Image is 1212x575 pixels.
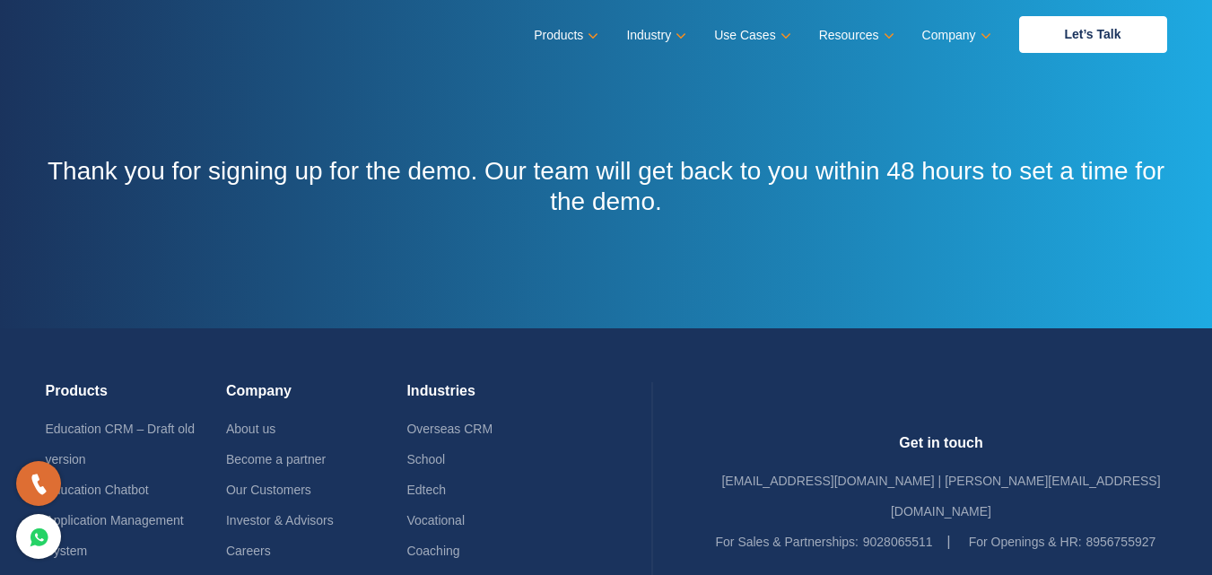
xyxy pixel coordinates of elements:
a: Use Cases [714,22,787,48]
a: Vocational [406,513,465,527]
a: 9028065511 [863,535,933,549]
a: Overseas CRM [406,422,493,436]
a: Education Chatbot [46,483,149,497]
label: For Sales & Partnerships: [716,527,859,557]
a: Company [922,22,988,48]
a: Edtech [406,483,446,497]
a: Education CRM – Draft old version [46,422,196,466]
h4: Get in touch [716,434,1167,466]
a: Let’s Talk [1019,16,1167,53]
h4: Industries [406,382,587,414]
h4: Company [226,382,406,414]
a: Products [534,22,595,48]
a: Investor & Advisors [226,513,334,527]
h4: Products [46,382,226,414]
label: For Openings & HR: [969,527,1082,557]
h3: Thank you for signing up for the demo. Our team will get back to you within 48 hours to set a tim... [46,156,1167,216]
a: About us [226,422,275,436]
a: School [406,452,445,466]
a: 8956755927 [1086,535,1155,549]
a: Resources [819,22,891,48]
a: Our Customers [226,483,311,497]
a: Application Management System [46,513,184,558]
a: Careers [226,544,271,558]
a: Become a partner [226,452,326,466]
a: Coaching [406,544,459,558]
a: Industry [626,22,683,48]
a: [EMAIL_ADDRESS][DOMAIN_NAME] | [PERSON_NAME][EMAIL_ADDRESS][DOMAIN_NAME] [721,474,1160,518]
